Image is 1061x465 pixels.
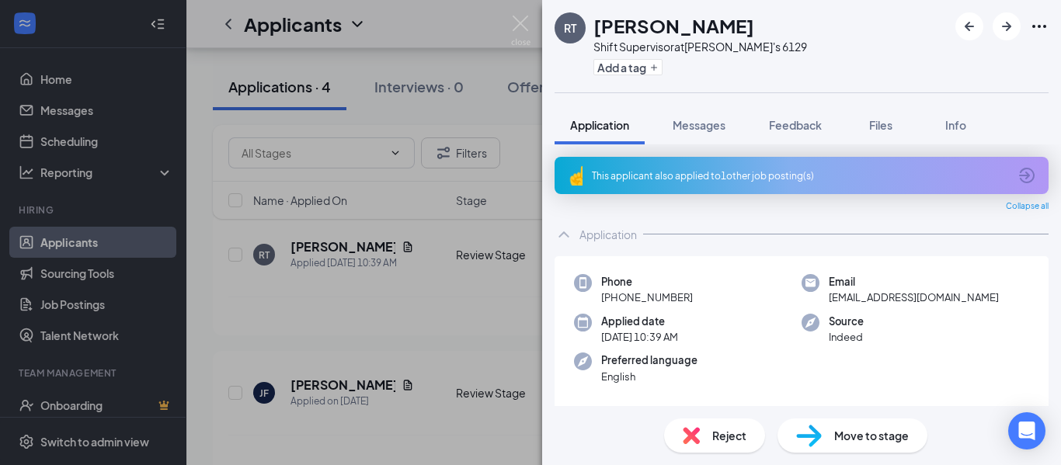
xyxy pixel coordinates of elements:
div: Shift Supervisor at [PERSON_NAME]'s 6129 [593,39,807,54]
span: Indeed [829,329,864,345]
span: Application [570,118,629,132]
button: ArrowLeftNew [955,12,983,40]
span: [DATE] 10:39 AM [601,329,678,345]
svg: ArrowLeftNew [960,17,979,36]
span: Reject [712,427,746,444]
svg: Ellipses [1030,17,1049,36]
svg: Plus [649,63,659,72]
h1: [PERSON_NAME] [593,12,754,39]
span: [EMAIL_ADDRESS][DOMAIN_NAME] [829,290,999,305]
svg: ArrowRight [997,17,1016,36]
span: Collapse all [1006,200,1049,213]
span: Preferred language [601,352,697,368]
div: Open Intercom Messenger [1008,412,1045,449]
span: Applied date [601,314,678,329]
div: Application [579,227,637,242]
button: PlusAdd a tag [593,59,663,75]
span: Info [945,118,966,132]
div: RT [564,20,576,36]
span: Phone [601,274,693,290]
span: Source [829,314,864,329]
div: This applicant also applied to 1 other job posting(s) [592,169,1008,182]
button: ArrowRight [993,12,1021,40]
span: Feedback [769,118,822,132]
svg: ChevronUp [555,225,573,244]
span: Messages [673,118,725,132]
span: [PHONE_NUMBER] [601,290,693,305]
span: Move to stage [834,427,909,444]
span: English [601,369,697,384]
span: Files [869,118,892,132]
svg: ArrowCircle [1018,166,1036,185]
span: Email [829,274,999,290]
